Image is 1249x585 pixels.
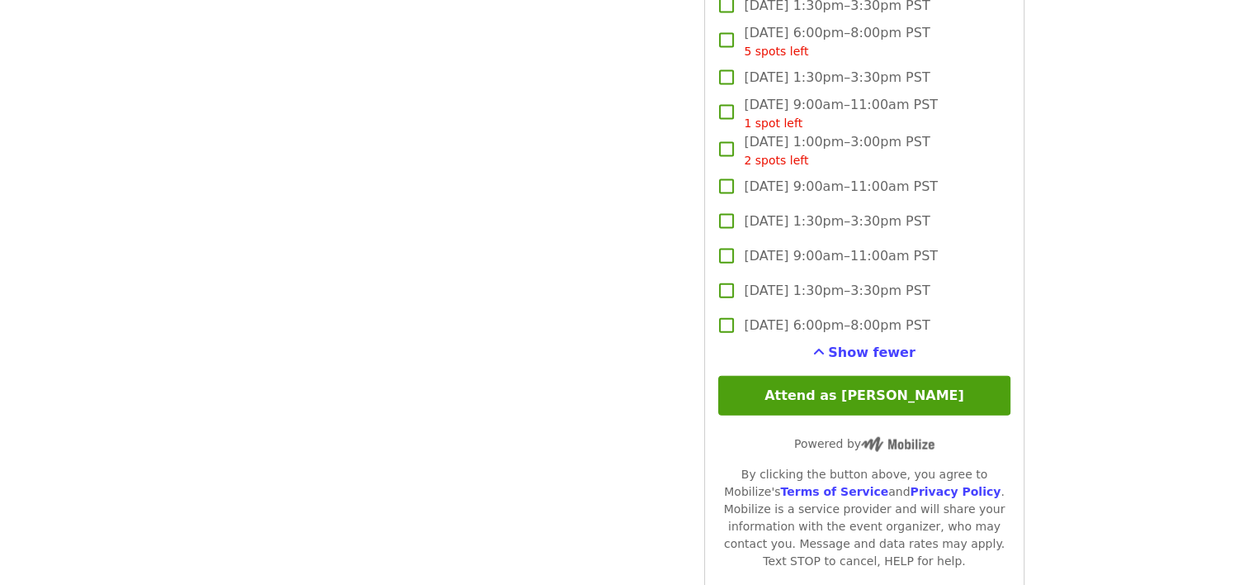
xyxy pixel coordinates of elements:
span: [DATE] 6:00pm–8:00pm PST [744,23,930,60]
span: 1 spot left [744,117,802,130]
img: Powered by Mobilize [861,437,934,452]
span: 5 spots left [744,45,808,58]
span: [DATE] 1:30pm–3:30pm PST [744,212,930,231]
span: Powered by [794,437,934,450]
span: [DATE] 9:00am–11:00am PST [744,95,938,132]
a: Privacy Policy [910,485,1001,498]
span: [DATE] 9:00am–11:00am PST [744,246,938,266]
span: [DATE] 9:00am–11:00am PST [744,177,938,197]
span: 2 spots left [744,154,808,167]
span: [DATE] 6:00pm–8:00pm PST [744,316,930,335]
a: Terms of Service [780,485,888,498]
span: [DATE] 1:30pm–3:30pm PST [744,281,930,301]
button: Attend as [PERSON_NAME] [718,376,1010,416]
div: By clicking the button above, you agree to Mobilize's and . Mobilize is a service provider and wi... [718,466,1010,570]
span: [DATE] 1:00pm–3:00pm PST [744,132,930,169]
span: Show fewer [828,345,915,360]
span: [DATE] 1:30pm–3:30pm PST [744,68,930,88]
button: See more timeslots [813,343,915,363]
